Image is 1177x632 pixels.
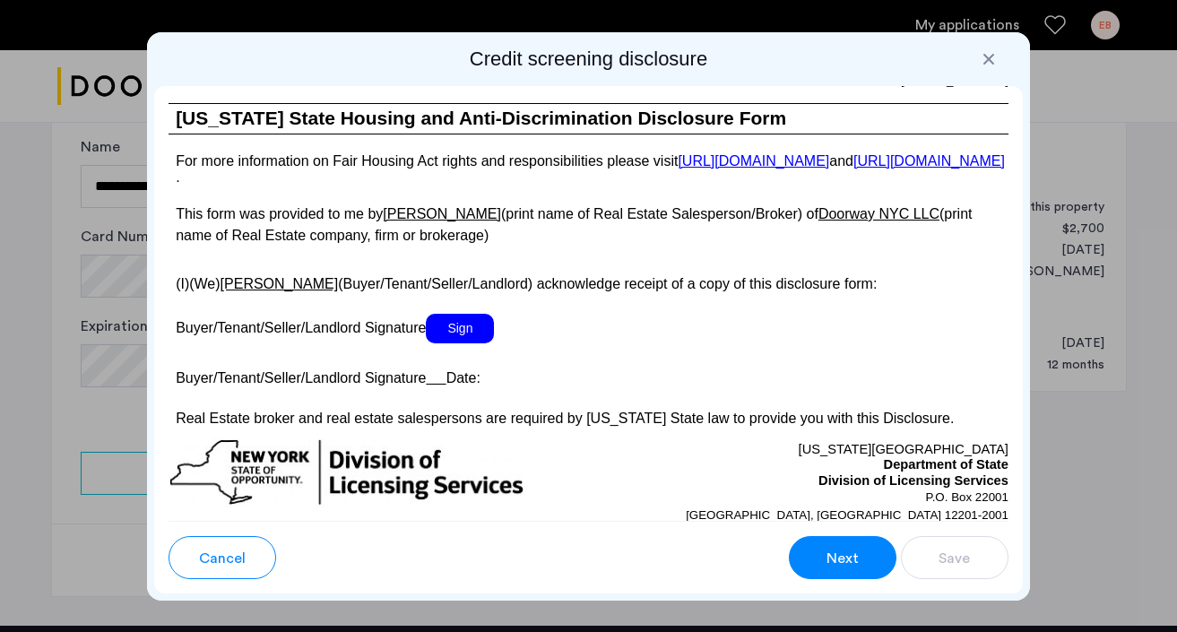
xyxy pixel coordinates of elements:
[589,506,1008,524] p: [GEOGRAPHIC_DATA], [GEOGRAPHIC_DATA] 12201-2001
[789,536,896,579] button: button
[154,47,1023,72] h2: Credit screening disclosure
[221,276,339,291] u: [PERSON_NAME]
[818,206,939,221] u: Doorway NYC LLC
[589,438,1008,458] p: [US_STATE][GEOGRAPHIC_DATA]
[589,457,1008,473] p: Department of State
[169,408,1008,429] p: Real Estate broker and real estate salespersons are required by [US_STATE] State law to provide y...
[176,320,426,335] span: Buyer/Tenant/Seller/Landlord Signature
[426,314,494,343] span: Sign
[169,153,1008,185] p: For more information on Fair Housing Act rights and responsibilities please visit and .
[169,362,1008,388] p: Buyer/Tenant/Seller/Landlord Signature Date:
[853,153,1005,169] a: [URL][DOMAIN_NAME]
[826,548,859,569] span: Next
[939,548,970,569] span: Save
[169,265,1008,295] p: (I)(We) (Buyer/Tenant/Seller/Landlord) acknowledge receipt of a copy of this disclosure form:
[589,489,1008,506] p: P.O. Box 22001
[589,473,1008,489] p: Division of Licensing Services
[678,153,829,169] a: [URL][DOMAIN_NAME]
[169,104,1008,134] h1: [US_STATE] State Housing and Anti-Discrimination Disclosure Form
[901,536,1008,579] button: button
[169,536,276,579] button: button
[383,206,501,221] u: [PERSON_NAME]
[169,438,525,507] img: new-york-logo.png
[169,203,1008,247] p: This form was provided to me by (print name of Real Estate Salesperson/Broker) of (print name of ...
[199,548,246,569] span: Cancel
